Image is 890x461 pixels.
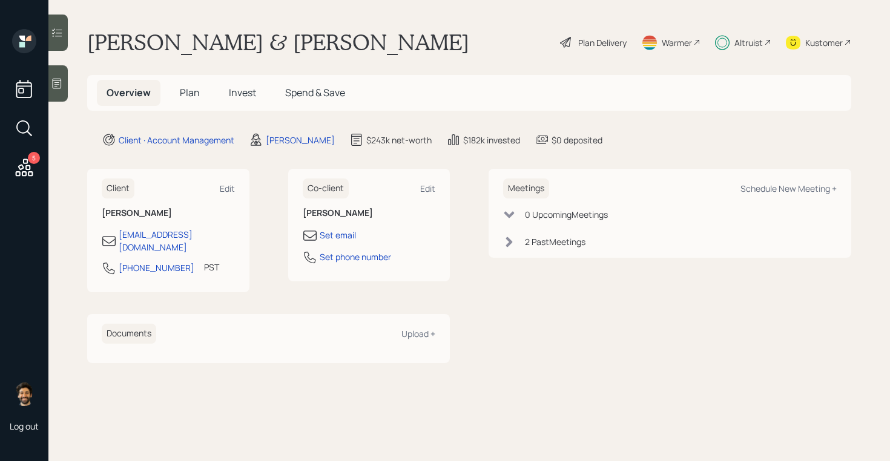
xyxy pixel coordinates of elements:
div: $182k invested [463,134,520,146]
div: $0 deposited [552,134,602,146]
div: [EMAIL_ADDRESS][DOMAIN_NAME] [119,228,235,253]
span: Overview [107,86,151,99]
div: Set email [320,229,356,241]
div: Plan Delivery [578,36,627,49]
img: eric-schwartz-headshot.png [12,382,36,406]
div: 5 [28,152,40,164]
div: Upload + [401,328,435,339]
div: 2 Past Meeting s [525,235,585,248]
div: PST [204,261,219,273]
div: $243k net-worth [366,134,432,146]
div: Warmer [662,36,692,49]
div: Kustomer [805,36,843,49]
div: Altruist [734,36,763,49]
div: [PERSON_NAME] [266,134,335,146]
div: Edit [220,183,235,194]
div: Client · Account Management [119,134,234,146]
h6: Meetings [503,178,549,198]
div: Set phone number [320,250,391,263]
div: Edit [420,183,435,194]
span: Invest [229,86,256,99]
div: Schedule New Meeting + [740,183,837,194]
div: [PHONE_NUMBER] [119,261,194,274]
h6: Documents [102,324,156,344]
h6: [PERSON_NAME] [303,208,436,218]
div: 0 Upcoming Meeting s [525,208,608,221]
h6: [PERSON_NAME] [102,208,235,218]
span: Spend & Save [285,86,345,99]
div: Log out [10,420,39,432]
h1: [PERSON_NAME] & [PERSON_NAME] [87,29,469,56]
h6: Client [102,178,134,198]
h6: Co-client [303,178,349,198]
span: Plan [180,86,200,99]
